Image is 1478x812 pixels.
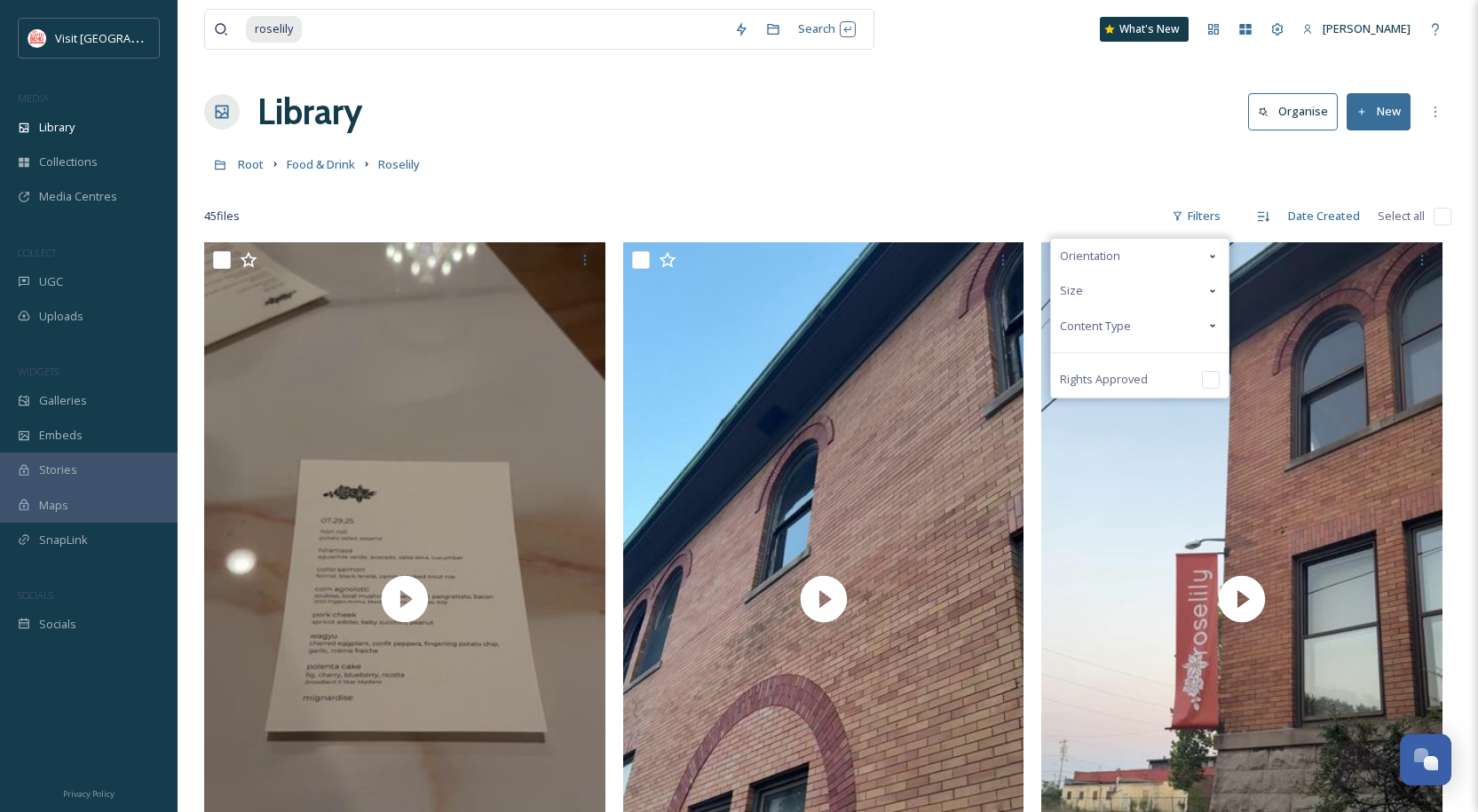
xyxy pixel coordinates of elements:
img: vsbm-stackedMISH_CMYKlogo2017.jpg [28,29,46,47]
span: Privacy Policy [63,788,115,800]
span: Collections [39,154,98,170]
button: Open Chat [1400,734,1451,785]
a: Root [238,154,264,175]
span: Uploads [39,308,83,325]
div: Search [789,12,865,46]
span: Food & Drink [287,156,355,172]
a: Roselily [378,154,420,175]
span: 45 file s [204,208,240,225]
span: Orientation [1060,248,1120,264]
button: Organise [1248,93,1338,130]
span: COLLECT [18,246,56,259]
span: Galleries [39,392,87,409]
span: Root [238,156,264,172]
span: Rights Approved [1060,371,1148,388]
span: Library [39,119,75,136]
span: Maps [39,497,68,514]
span: Select all [1378,208,1425,225]
a: [PERSON_NAME] [1293,12,1419,46]
span: WIDGETS [18,365,59,378]
a: Food & Drink [287,154,355,175]
div: Filters [1163,199,1229,233]
span: SnapLink [39,532,88,548]
button: New [1347,93,1411,130]
span: Stories [39,461,77,478]
a: What's New [1100,17,1189,42]
a: Privacy Policy [63,782,115,803]
span: roselily [246,16,302,42]
span: SOCIALS [18,588,53,602]
span: [PERSON_NAME] [1323,20,1411,36]
span: Content Type [1060,318,1131,335]
span: Embeds [39,427,83,444]
span: Size [1060,282,1083,299]
span: Media Centres [39,188,117,205]
span: UGC [39,273,63,290]
a: Organise [1248,93,1347,130]
div: Date Created [1279,199,1369,233]
span: Roselily [378,156,420,172]
a: Library [257,85,362,138]
span: Visit [GEOGRAPHIC_DATA] [55,29,193,46]
span: MEDIA [18,91,49,105]
span: Socials [39,616,76,633]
